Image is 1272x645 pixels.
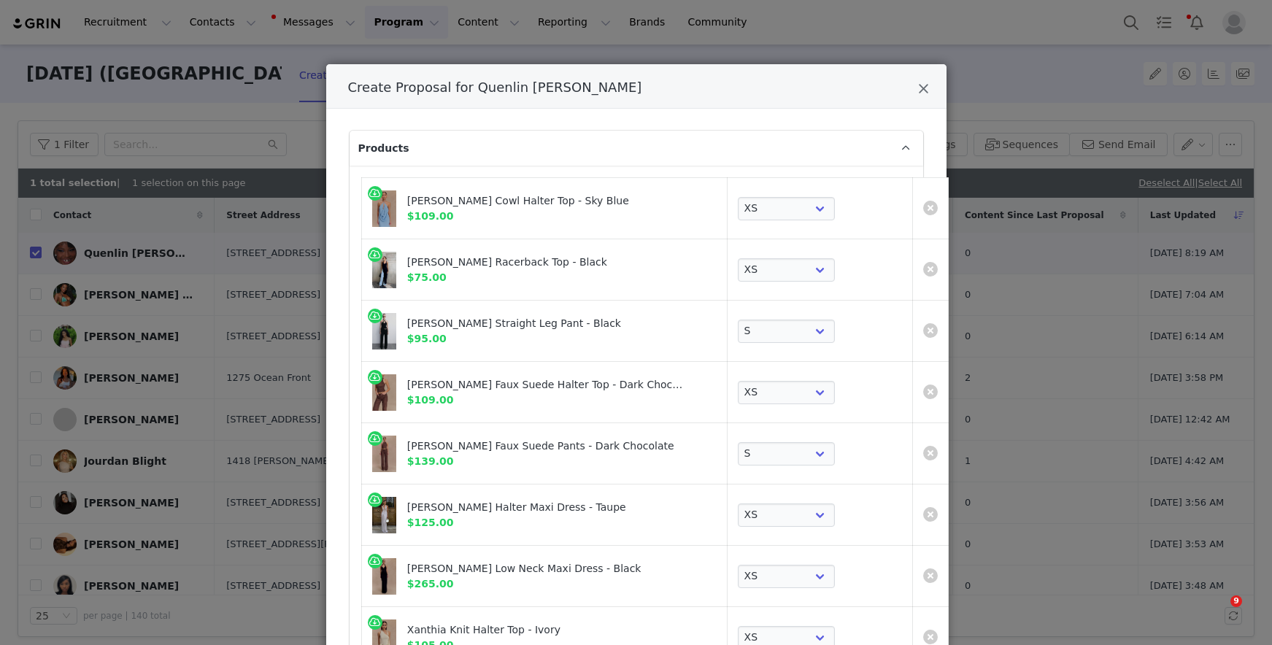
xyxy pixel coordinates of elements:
[372,374,396,411] img: 250610_MESHKI_Roam1_14_652.jpg
[407,439,686,454] div: [PERSON_NAME] Faux Suede Pants - Dark Chocolate
[407,455,454,467] span: $139.00
[358,141,409,156] span: Products
[407,210,454,222] span: $109.00
[372,313,396,349] img: 250624_MESHKI25839.jpg
[1230,595,1242,607] span: 9
[407,561,686,576] div: [PERSON_NAME] Low Neck Maxi Dress - Black
[407,500,686,515] div: [PERSON_NAME] Halter Maxi Dress - Taupe
[1200,595,1236,630] iframe: Intercom live chat
[372,558,396,595] img: 250721_MESHKI_Bridal3_31_1200_b13e3165-245d-49a7-8cac-5e7d195b24fc.jpg
[372,252,396,288] img: immegii_4321703b-12e2-4018-9860-21dfc6ec9741.jpg
[372,497,396,533] img: Artboard_8_97fedb27-d0b4-47db-89f3-48d93f7882bf.jpg
[407,333,447,344] span: $95.00
[372,436,396,472] img: 250610_MESHKI_Roam1_14_616_9913e077-472f-478d-b96d-d654aa797f7c.jpg
[407,394,454,406] span: $109.00
[407,255,686,270] div: [PERSON_NAME] Racerback Top - Black
[407,578,454,590] span: $265.00
[918,82,929,99] button: Close
[407,193,686,209] div: [PERSON_NAME] Cowl Halter Top - Sky Blue
[407,622,686,638] div: Xanthia Knit Halter Top - Ivory
[372,190,396,227] img: 250506_MESHKI_Viva4_13_593.jpg
[407,271,447,283] span: $75.00
[407,517,454,528] span: $125.00
[407,377,686,393] div: [PERSON_NAME] Faux Suede Halter Top - Dark Chocolate
[348,80,642,95] span: Create Proposal for Quenlin [PERSON_NAME]
[407,316,686,331] div: [PERSON_NAME] Straight Leg Pant - Black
